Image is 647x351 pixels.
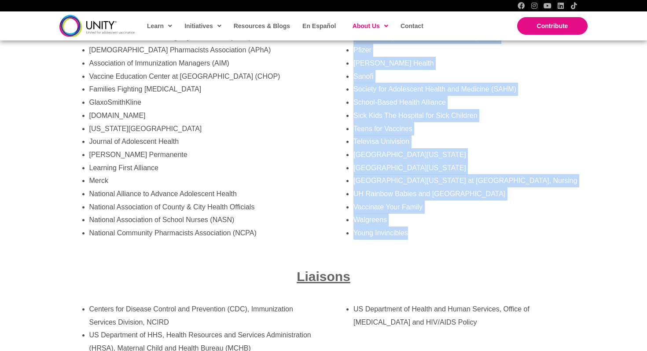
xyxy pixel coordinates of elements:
li: [DOMAIN_NAME] [89,109,315,122]
li: Televisa Univision [353,135,579,148]
a: Instagram [531,2,538,9]
li: Teens for Vaccines [353,122,579,135]
li: [PERSON_NAME] Health [353,57,579,70]
li: Association of Immunization Managers (AIM) [89,57,315,70]
span: En Español [302,22,336,29]
li: Vaccine Education Center at [GEOGRAPHIC_DATA] (CHOP) [89,70,315,83]
li: Sanofi [353,70,579,83]
li: Merck [89,174,315,187]
a: Resources & Blogs [229,16,294,36]
li: [DEMOGRAPHIC_DATA] Pharmacists Association (APhA) [89,44,315,57]
span: About Us [353,19,388,33]
li: School-Based Health Alliance [353,96,579,109]
li: [GEOGRAPHIC_DATA][US_STATE] [353,161,579,175]
span: Liaisons [297,269,350,284]
span: Contact [401,22,423,29]
li: [PERSON_NAME] Permanente [89,148,315,161]
li: UH Rainbow Babies and [GEOGRAPHIC_DATA] [353,187,579,201]
a: Contact [396,16,427,36]
li: GlaxoSmithKline [89,96,315,109]
li: Vaccinate Your Family [353,201,579,214]
li: Centers for Disease Control and Prevention (CDC), Immunization Services Division, NCIRD [89,303,315,329]
span: Contribute [537,22,568,29]
li: Families Fighting [MEDICAL_DATA] [89,83,315,96]
li: [US_STATE][GEOGRAPHIC_DATA] [89,122,315,135]
span: Resources & Blogs [234,22,290,29]
li: Young Invincibles [353,227,579,240]
a: YouTube [544,2,551,9]
li: Walgreens [353,213,579,227]
li: Pfizer [353,44,579,57]
li: US Department of Health and Human Services, Office of [MEDICAL_DATA] and HIV/AIDS Policy [353,303,579,329]
li: Journal of Adolescent Health [89,135,315,148]
li: Learning First Alliance [89,161,315,175]
a: TikTok [570,2,577,9]
li: Society for Adolescent Health and Medicine (SAHM) [353,83,579,96]
span: Initiatives [184,19,221,33]
li: National Alliance to Advance Adolescent Health [89,187,315,201]
li: [GEOGRAPHIC_DATA][US_STATE] at [GEOGRAPHIC_DATA], Nursing [353,174,579,187]
span: Learn [147,19,172,33]
li: National Community Pharmacists Association (NCPA) [89,227,315,240]
li: National Association of County & City Health Officials [89,201,315,214]
a: LinkedIn [557,2,564,9]
img: unity-logo-dark [59,15,135,37]
a: En Español [298,16,339,36]
li: National Association of School Nurses (NASN) [89,213,315,227]
a: Contribute [517,17,588,35]
li: Sick Kids The Hospital for Sick Children [353,109,579,122]
li: [GEOGRAPHIC_DATA][US_STATE] [353,148,579,161]
a: Facebook [518,2,525,9]
a: About Us [348,16,392,36]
